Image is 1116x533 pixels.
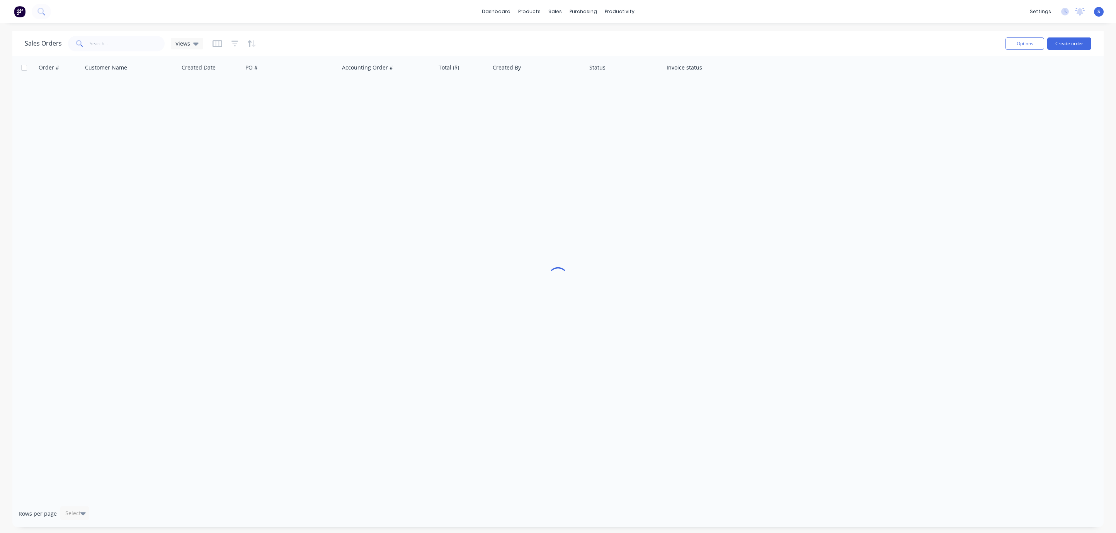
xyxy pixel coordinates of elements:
div: Created By [493,64,521,71]
img: Factory [14,6,26,17]
div: Total ($) [439,64,459,71]
a: dashboard [478,6,514,17]
div: products [514,6,544,17]
div: Order # [39,64,59,71]
button: Options [1005,37,1044,50]
div: Created Date [182,64,216,71]
span: Rows per page [19,510,57,518]
div: Invoice status [667,64,702,71]
div: productivity [601,6,638,17]
div: Accounting Order # [342,64,393,71]
div: purchasing [566,6,601,17]
button: Create order [1047,37,1091,50]
input: Search... [90,36,165,51]
div: sales [544,6,566,17]
div: settings [1026,6,1055,17]
div: Select... [65,509,85,517]
span: Views [175,39,190,48]
div: PO # [245,64,258,71]
div: Status [589,64,606,71]
div: Customer Name [85,64,127,71]
span: S [1097,8,1100,15]
h1: Sales Orders [25,40,62,47]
